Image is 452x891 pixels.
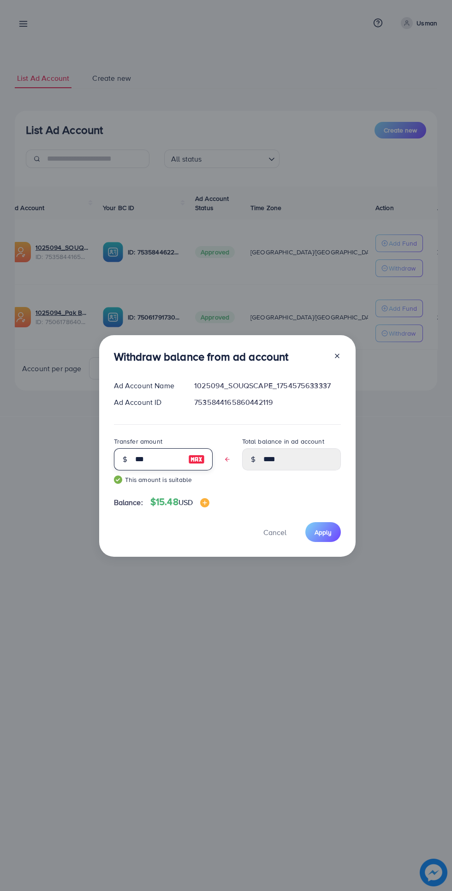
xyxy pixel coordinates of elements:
label: Transfer amount [114,437,162,446]
h3: Withdraw balance from ad account [114,350,289,363]
span: Balance: [114,497,143,508]
button: Cancel [252,522,298,542]
img: image [200,498,209,507]
div: 7535844165860442119 [187,397,348,408]
div: 1025094_SOUQSCAPE_1754575633337 [187,380,348,391]
img: guide [114,476,122,484]
label: Total balance in ad account [242,437,324,446]
div: Ad Account Name [107,380,187,391]
div: Ad Account ID [107,397,187,408]
small: This amount is suitable [114,475,213,484]
img: image [188,454,205,465]
button: Apply [305,522,341,542]
span: Cancel [263,527,286,537]
h4: $15.48 [150,496,209,508]
span: USD [178,497,193,507]
span: Apply [315,528,332,537]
